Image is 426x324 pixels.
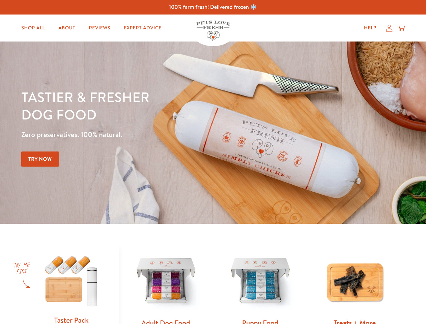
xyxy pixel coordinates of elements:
h1: Tastier & fresher dog food [21,88,277,123]
a: Help [359,21,382,35]
a: Reviews [83,21,115,35]
p: Zero preservatives. 100% natural. [21,129,277,141]
a: Shop All [16,21,50,35]
img: Pets Love Fresh [196,21,230,41]
a: Expert Advice [118,21,167,35]
a: About [53,21,81,35]
a: Try Now [21,152,59,167]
